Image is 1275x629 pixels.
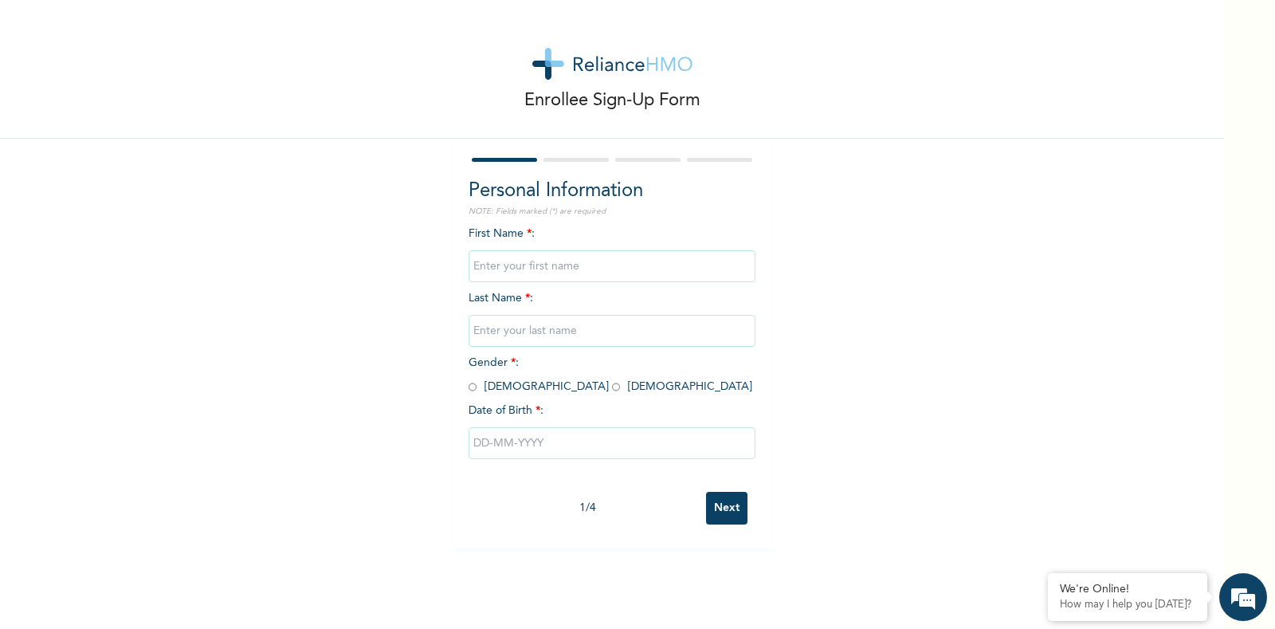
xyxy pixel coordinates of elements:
p: NOTE: Fields marked (*) are required [469,206,755,218]
input: Enter your last name [469,315,755,347]
img: d_794563401_company_1708531726252_794563401 [29,80,65,120]
div: Minimize live chat window [261,8,300,46]
input: DD-MM-YYYY [469,427,755,459]
span: First Name : [469,228,755,272]
span: Gender : [DEMOGRAPHIC_DATA] [DEMOGRAPHIC_DATA] [469,357,752,392]
div: 1 / 4 [469,500,706,517]
span: Last Name : [469,293,755,336]
div: We're Online! [1060,583,1195,596]
div: FAQs [156,541,304,590]
span: We're online! [92,226,220,387]
img: logo [532,48,692,80]
p: How may I help you today? [1060,599,1195,611]
textarea: Type your message and hit 'Enter' [8,485,304,541]
h2: Personal Information [469,177,755,206]
span: Date of Birth : [469,403,543,419]
input: Enter your first name [469,250,755,282]
div: Chat with us now [83,89,268,110]
span: Conversation [8,568,156,580]
input: Next [706,492,747,525]
p: Enrollee Sign-Up Form [524,88,700,114]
